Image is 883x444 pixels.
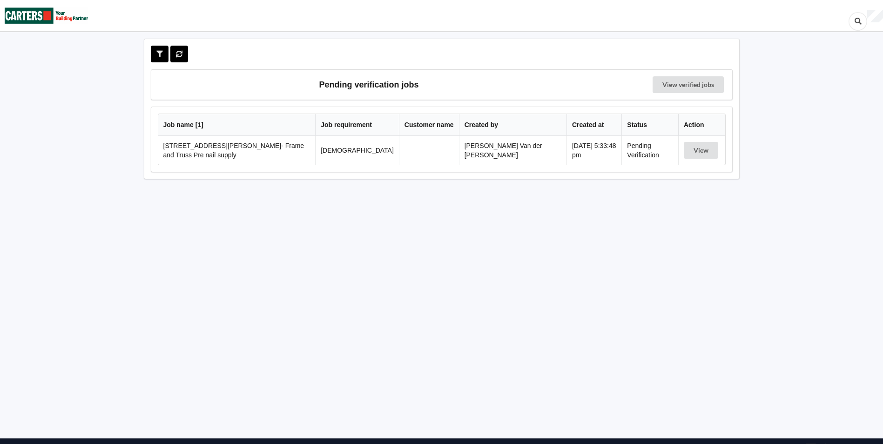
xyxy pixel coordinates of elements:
[621,114,678,136] th: Status
[459,114,566,136] th: Created by
[158,76,580,93] h3: Pending verification jobs
[399,114,459,136] th: Customer name
[678,114,725,136] th: Action
[158,114,316,136] th: Job name [ 1 ]
[315,114,399,136] th: Job requirement
[684,142,718,159] button: View
[566,136,621,165] td: [DATE] 5:33:48 pm
[621,136,678,165] td: Pending Verification
[566,114,621,136] th: Created at
[315,136,399,165] td: [DEMOGRAPHIC_DATA]
[684,147,720,154] a: View
[158,136,316,165] td: [STREET_ADDRESS][PERSON_NAME]- Frame and Truss Pre nail supply
[5,0,88,31] img: Carters
[459,136,566,165] td: [PERSON_NAME] Van der [PERSON_NAME]
[867,10,883,23] div: User Profile
[653,76,724,93] a: View verified jobs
